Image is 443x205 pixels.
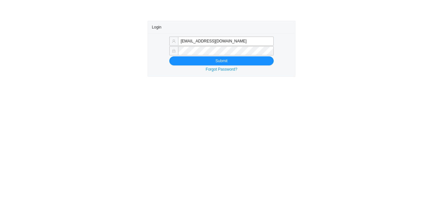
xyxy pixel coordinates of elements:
input: Email [178,37,274,46]
button: Submit [169,56,274,65]
span: lock [172,49,176,53]
a: Forgot Password? [206,67,237,72]
div: Login [152,21,291,33]
span: user [172,39,176,43]
span: Submit [215,58,227,64]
